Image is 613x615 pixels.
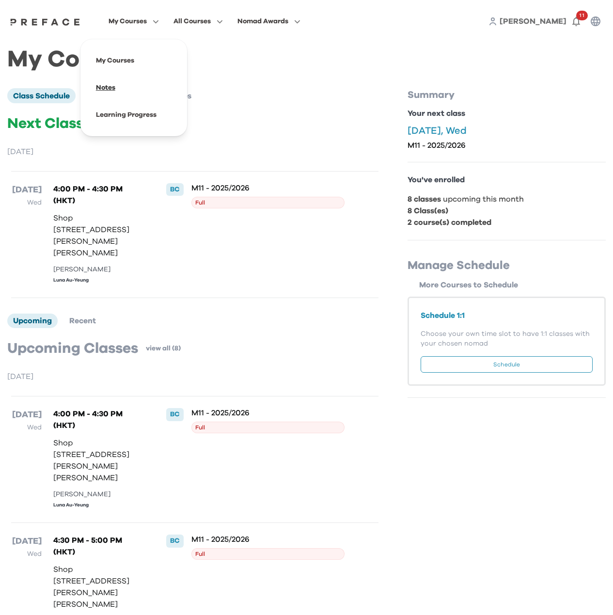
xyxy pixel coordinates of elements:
[173,16,211,27] span: All Courses
[53,437,145,484] p: Shop [STREET_ADDRESS][PERSON_NAME][PERSON_NAME]
[408,174,606,186] p: You've enrolled
[7,371,382,382] p: [DATE]
[53,183,145,206] p: 4:00 PM - 4:30 PM (HKT)
[53,535,145,558] p: 4:30 PM - 5:00 PM (HKT)
[96,111,157,118] a: Learning Progress
[408,195,441,203] b: 8 classes
[166,408,184,421] div: BC
[191,197,345,208] span: Full
[235,15,303,28] button: Nomad Awards
[191,422,345,433] span: Full
[53,212,145,259] p: Shop [STREET_ADDRESS][PERSON_NAME][PERSON_NAME]
[408,258,606,273] p: Manage Schedule
[7,340,138,357] p: Upcoming Classes
[53,489,145,500] div: [PERSON_NAME]
[11,197,42,208] p: Wed
[13,92,70,100] span: Class Schedule
[500,17,566,25] span: [PERSON_NAME]
[106,15,162,28] button: My Courses
[11,422,42,433] p: Wed
[166,183,184,196] div: BC
[8,17,82,25] a: Preface Logo
[53,265,145,275] div: [PERSON_NAME]
[11,535,42,548] p: [DATE]
[53,408,145,431] p: 4:00 PM - 4:30 PM (HKT)
[576,11,588,20] span: 11
[408,88,606,102] p: Summary
[11,408,42,422] p: [DATE]
[408,207,448,215] b: 8 Class(es)
[109,16,147,27] span: My Courses
[408,193,606,205] p: upcoming this month
[408,219,491,226] b: 2 course(s) completed
[421,329,593,348] p: Choose your own time slot to have 1:1 classes with your chosen nomad
[566,12,586,31] button: 11
[53,502,145,509] div: Luna Au-Yeung
[408,108,606,119] p: Your next class
[191,408,345,418] p: M11 - 2025/2026
[421,310,593,321] p: Schedule 1:1
[96,57,134,64] a: My Courses
[237,16,288,27] span: Nomad Awards
[408,141,606,150] p: M11 - 2025/2026
[191,183,345,193] p: M11 - 2025/2026
[7,146,382,158] p: [DATE]
[11,548,42,560] p: Wed
[191,548,345,560] span: Full
[53,277,145,284] div: Luna Au-Yeung
[96,84,115,91] a: Notes
[69,317,96,325] span: Recent
[500,16,566,27] a: [PERSON_NAME]
[191,535,345,544] p: M11 - 2025/2026
[8,18,82,26] img: Preface Logo
[53,564,145,610] p: Shop [STREET_ADDRESS][PERSON_NAME][PERSON_NAME]
[11,183,42,197] p: [DATE]
[7,54,606,65] h1: My Courses
[171,15,226,28] button: All Courses
[408,125,606,137] p: [DATE], Wed
[166,535,184,547] div: BC
[146,344,181,353] a: view all (8)
[7,115,382,132] p: Next Class
[419,279,606,291] p: More Courses to Schedule
[13,317,52,325] span: Upcoming
[421,356,593,373] button: Schedule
